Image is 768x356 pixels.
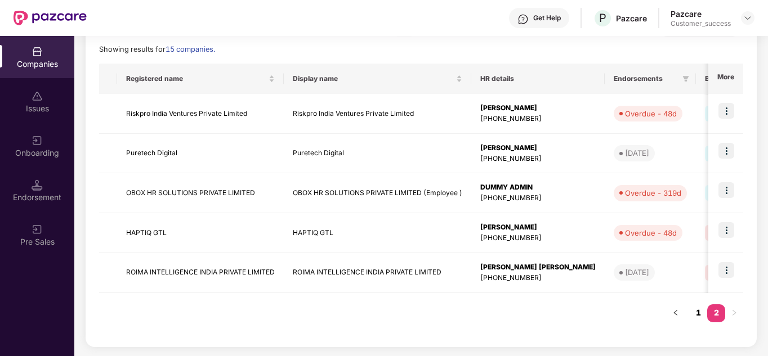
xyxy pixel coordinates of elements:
td: ROIMA INTELLIGENCE INDIA PRIVATE LIMITED [284,253,471,293]
span: Endorsements [614,74,678,83]
li: Previous Page [667,304,685,322]
div: [PHONE_NUMBER] [480,114,596,124]
div: [DATE] [625,147,649,159]
td: OBOX HR SOLUTIONS PRIVATE LIMITED (Employee ) [284,173,471,213]
a: 2 [707,304,725,321]
td: Puretech Digital [117,134,284,174]
div: Pazcare [671,8,731,19]
td: HAPTIQ GTL [284,213,471,253]
div: [PERSON_NAME] [PERSON_NAME] [480,262,596,273]
span: 15 companies. [166,45,215,53]
span: Showing results for [99,45,215,53]
div: [PHONE_NUMBER] [480,233,596,244]
th: More [708,64,743,94]
td: Puretech Digital [284,134,471,174]
span: filter [680,72,691,85]
span: GMC [705,146,737,161]
div: [PERSON_NAME] [480,143,596,154]
span: GTL [705,265,733,281]
span: filter [682,75,689,82]
th: Display name [284,64,471,94]
div: Get Help [533,13,561,22]
img: icon [718,143,734,159]
span: Display name [293,74,454,83]
img: New Pazcare Logo [14,11,87,25]
div: Pazcare [616,13,647,24]
td: OBOX HR SOLUTIONS PRIVATE LIMITED [117,173,284,213]
div: [PERSON_NAME] [480,103,596,114]
div: [PERSON_NAME] [480,222,596,233]
div: Customer_success [671,19,731,28]
img: icon [718,222,734,238]
li: Next Page [725,304,743,322]
div: DUMMY ADMIN [480,182,596,193]
li: 1 [689,304,707,322]
div: Overdue - 48d [625,108,677,119]
th: Registered name [117,64,284,94]
td: HAPTIQ GTL [117,213,284,253]
img: icon [718,103,734,119]
div: Overdue - 48d [625,227,677,238]
span: Registered name [126,74,266,83]
div: [PHONE_NUMBER] [480,154,596,164]
td: Riskpro India Ventures Private Limited [284,94,471,134]
span: GTL [705,225,733,241]
img: svg+xml;base64,PHN2ZyB3aWR0aD0iMjAiIGhlaWdodD0iMjAiIHZpZXdCb3g9IjAgMCAyMCAyMCIgZmlsbD0ibm9uZSIgeG... [32,135,43,146]
img: svg+xml;base64,PHN2ZyBpZD0iSGVscC0zMngzMiIgeG1sbnM9Imh0dHA6Ly93d3cudzMub3JnLzIwMDAvc3ZnIiB3aWR0aD... [517,13,529,25]
div: [DATE] [625,267,649,278]
img: svg+xml;base64,PHN2ZyBpZD0iSXNzdWVzX2Rpc2FibGVkIiB4bWxucz0iaHR0cDovL3d3dy53My5vcmcvMjAwMC9zdmciIH... [32,91,43,102]
div: [PHONE_NUMBER] [480,193,596,204]
img: svg+xml;base64,PHN2ZyBpZD0iQ29tcGFuaWVzIiB4bWxucz0iaHR0cDovL3d3dy53My5vcmcvMjAwMC9zdmciIHdpZHRoPS... [32,46,43,57]
button: right [725,304,743,322]
span: left [672,309,679,316]
th: HR details [471,64,605,94]
img: svg+xml;base64,PHN2ZyB3aWR0aD0iMjAiIGhlaWdodD0iMjAiIHZpZXdCb3g9IjAgMCAyMCAyMCIgZmlsbD0ibm9uZSIgeG... [32,224,43,235]
img: icon [718,182,734,198]
td: ROIMA INTELLIGENCE INDIA PRIVATE LIMITED [117,253,284,293]
span: GMC [705,106,737,121]
a: 1 [689,304,707,321]
div: [PHONE_NUMBER] [480,273,596,283]
img: svg+xml;base64,PHN2ZyBpZD0iRHJvcGRvd24tMzJ4MzIiIHhtbG5zPSJodHRwOi8vd3d3LnczLm9yZy8yMDAwL3N2ZyIgd2... [743,13,752,22]
img: svg+xml;base64,PHN2ZyB3aWR0aD0iMTQuNSIgaGVpZ2h0PSIxNC41IiB2aWV3Qm94PSIwIDAgMTYgMTYiIGZpbGw9Im5vbm... [32,179,43,191]
span: GMC [705,185,737,201]
li: 2 [707,304,725,322]
span: P [599,11,606,25]
td: Riskpro India Ventures Private Limited [117,94,284,134]
div: Overdue - 319d [625,187,681,199]
button: left [667,304,685,322]
span: right [731,309,738,316]
img: icon [718,262,734,278]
